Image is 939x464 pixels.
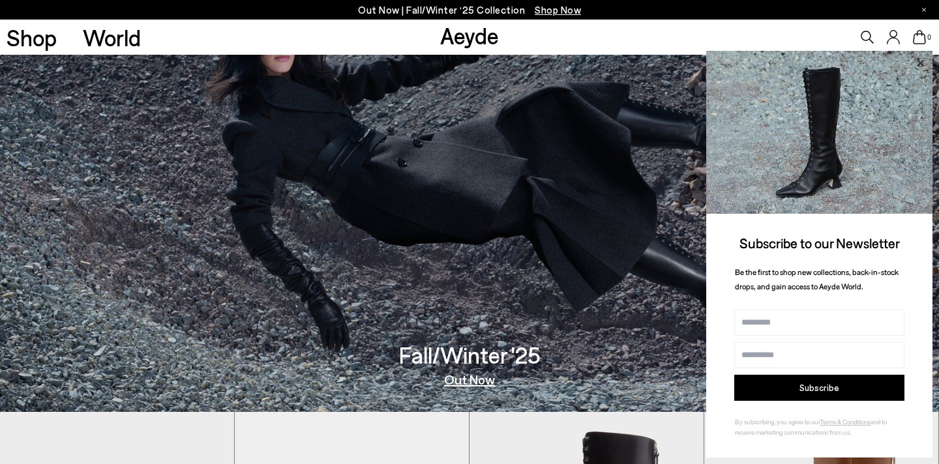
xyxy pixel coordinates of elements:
img: 2a6287a1333c9a56320fd6e7b3c4a9a9.jpg [706,51,932,214]
a: Aeyde [440,22,499,49]
a: Terms & Conditions [820,418,871,426]
a: Shop [7,26,57,49]
p: Out Now | Fall/Winter ‘25 Collection [358,2,581,18]
button: Subscribe [734,375,904,401]
span: Subscribe to our Newsletter [739,235,900,251]
h3: Fall/Winter '25 [399,343,541,366]
span: 0 [926,34,932,41]
a: World [83,26,141,49]
span: Be the first to shop new collections, back-in-stock drops, and gain access to Aeyde World. [735,267,899,291]
a: Out Now [444,373,495,386]
span: Navigate to /collections/new-in [535,4,581,16]
span: By subscribing, you agree to our [735,418,820,426]
a: 0 [913,30,926,44]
